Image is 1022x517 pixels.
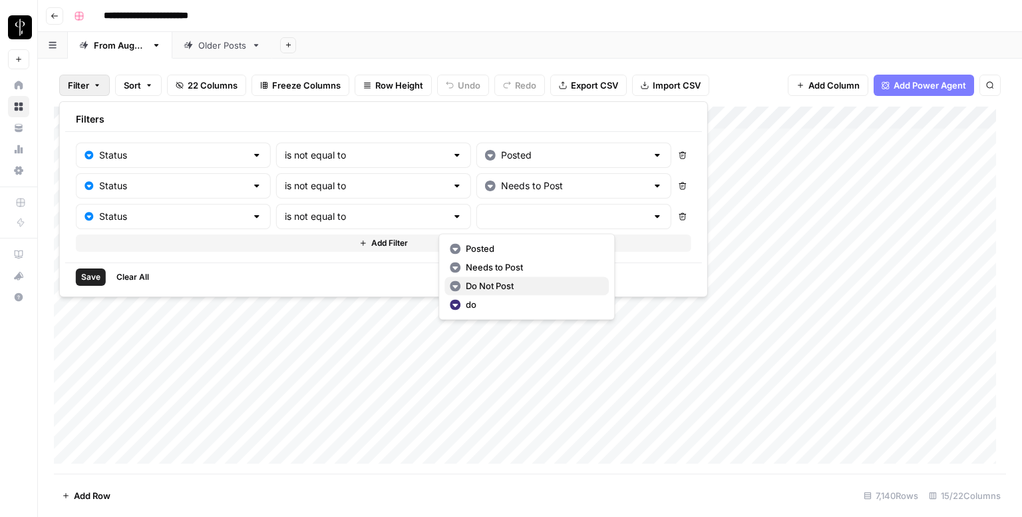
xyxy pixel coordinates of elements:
[81,271,100,283] span: Save
[858,485,924,506] div: 7,140 Rows
[172,32,272,59] a: Older Posts
[9,266,29,286] div: What's new?
[894,79,966,92] span: Add Power Agent
[285,179,446,193] input: is not equal to
[285,210,446,223] input: is not equal to
[494,75,545,96] button: Redo
[99,210,246,223] input: Status
[99,179,246,193] input: Status
[466,279,598,292] span: Do Not Post
[54,485,118,506] button: Add Row
[8,11,29,44] button: Workspace: LP Production Workloads
[355,75,432,96] button: Row Height
[94,39,146,52] div: From [DATE]
[8,75,29,96] a: Home
[252,75,349,96] button: Freeze Columns
[124,79,141,92] span: Sort
[808,79,860,92] span: Add Column
[68,79,89,92] span: Filter
[8,265,29,286] button: What's new?
[65,107,702,132] div: Filters
[115,75,162,96] button: Sort
[74,489,110,502] span: Add Row
[8,286,29,308] button: Help + Support
[8,15,32,39] img: LP Production Workloads Logo
[466,298,598,311] span: do
[515,79,536,92] span: Redo
[466,242,598,255] span: Posted
[8,96,29,117] a: Browse
[76,235,691,252] button: Add Filter
[571,79,618,92] span: Export CSV
[285,149,446,162] input: is not equal to
[68,32,172,59] a: From [DATE]
[458,79,480,92] span: Undo
[188,79,238,92] span: 22 Columns
[8,139,29,160] a: Usage
[501,179,647,193] input: Needs to Post
[874,75,974,96] button: Add Power Agent
[550,75,627,96] button: Export CSV
[375,79,423,92] span: Row Height
[99,149,246,162] input: Status
[924,485,1006,506] div: 15/22 Columns
[653,79,701,92] span: Import CSV
[116,271,149,283] span: Clear All
[167,75,246,96] button: 22 Columns
[466,260,598,274] span: Needs to Post
[111,268,154,286] button: Clear All
[59,101,708,297] div: Filter
[437,75,489,96] button: Undo
[8,244,29,265] a: AirOps Academy
[632,75,709,96] button: Import CSV
[198,39,246,52] div: Older Posts
[8,160,29,181] a: Settings
[788,75,868,96] button: Add Column
[371,237,408,249] span: Add Filter
[59,75,110,96] button: Filter
[272,79,341,92] span: Freeze Columns
[501,149,647,162] input: Posted
[8,117,29,139] a: Your Data
[76,268,106,286] button: Save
